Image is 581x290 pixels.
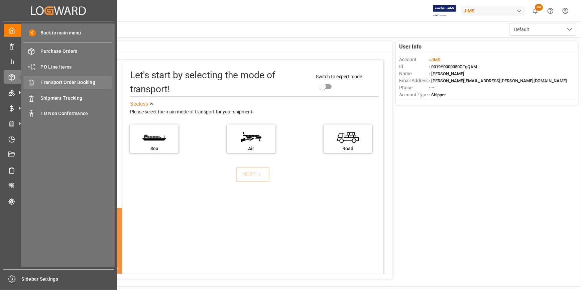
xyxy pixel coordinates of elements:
span: Switch to expert mode [316,74,362,79]
span: : — [429,85,435,90]
span: : 0019Y0000050OTgQAM [429,64,477,69]
div: Please select the main mode of transport for your shipment. [130,108,379,116]
a: CO2 Calculator [4,179,113,192]
a: TO Non Conformance [23,107,112,120]
div: See less [130,100,148,108]
div: JIMS [461,6,525,16]
span: Account Type [399,91,429,98]
span: Back to main menu [36,29,81,36]
a: Document Management [4,148,113,161]
a: My Cockpit [4,24,113,37]
span: JIMS [430,57,440,62]
a: PO Line Items [23,60,112,73]
div: Road [327,145,369,152]
button: NEXT [236,167,269,182]
div: Let's start by selecting the mode of transport! [130,68,309,96]
div: Air [230,145,272,152]
span: : Shipper [429,92,446,97]
span: 50 [535,4,543,11]
button: Help Center [543,3,558,18]
a: Tracking Shipment [4,195,113,208]
span: Default [514,26,529,33]
div: Sea [133,145,175,152]
span: Purchase Orders [41,48,113,55]
span: Id [399,63,429,70]
span: : [429,57,440,62]
span: Sidebar Settings [22,276,114,283]
button: show 50 new notifications [528,3,543,18]
button: open menu [509,23,576,36]
span: Name [399,70,429,77]
span: : [PERSON_NAME] [429,71,464,76]
span: Email Address [399,77,429,84]
a: Purchase Orders [23,45,112,58]
button: JIMS [461,4,528,17]
span: Account [399,56,429,63]
span: Transport Order Booking [41,79,113,86]
img: Exertis%20JAM%20-%20Email%20Logo.jpg_1722504956.jpg [433,5,456,17]
a: Data Management [4,39,113,52]
span: User Info [399,43,422,51]
span: PO Line Items [41,64,113,71]
span: TO Non Conformance [41,110,113,117]
a: Timeslot Management V2 [4,132,113,146]
span: Phone [399,84,429,91]
a: Transport Order Booking [23,76,112,89]
div: NEXT [243,170,263,178]
span: Shipment Tracking [41,95,113,102]
span: : [PERSON_NAME][EMAIL_ADDRESS][PERSON_NAME][DOMAIN_NAME] [429,78,567,83]
a: Shipment Tracking [23,91,112,104]
a: My Reports [4,55,113,68]
a: Sailing Schedules [4,164,113,177]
